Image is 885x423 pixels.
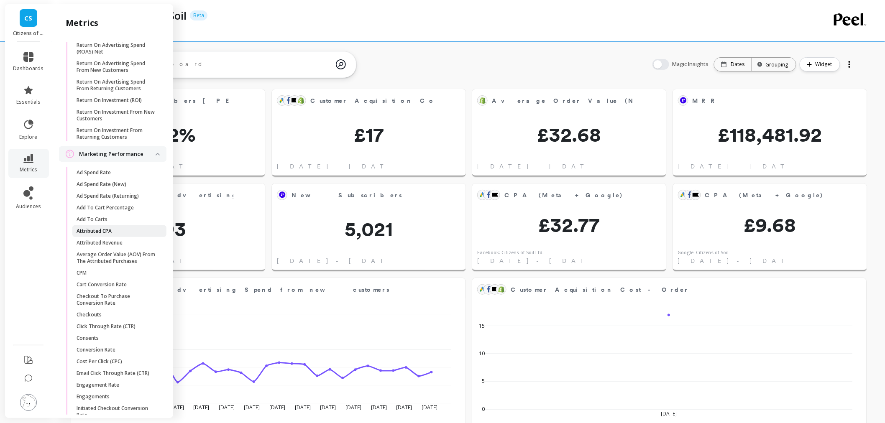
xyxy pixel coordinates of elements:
[705,189,835,201] span: CPA (Meta + Google)
[77,270,87,276] p: CPM
[77,228,112,234] p: Attributed CPA
[77,127,156,140] p: Return On Investment From Returning Customers
[77,240,123,246] p: Attributed Revenue
[77,358,122,365] p: Cost Per Click (CPC)
[77,382,119,388] p: Engagement Rate
[77,204,134,211] p: Add To Cart Percentage
[77,393,110,400] p: Engagements
[77,323,136,330] p: Click Through Rate (CTR)
[110,284,434,296] span: Return On Advertising Spend from new customers
[77,193,139,199] p: Ad Spend Rate (Returning)
[477,257,601,265] span: [DATE] - [DATE]
[156,153,160,155] img: down caret icon
[77,97,142,104] p: Return On Investment (ROI)
[477,162,601,171] span: [DATE] - [DATE]
[77,311,102,318] p: Checkouts
[678,249,729,256] div: Google: Citizens of Soil
[678,257,802,265] span: [DATE] - [DATE]
[504,189,634,201] span: CPA (Meta + Google)
[77,370,149,377] p: Email Click Through Rate (CTR)
[77,79,156,92] p: Return On Advertising Spend From Returning Customers
[20,166,37,173] span: metrics
[693,95,835,107] span: MRR
[110,285,389,294] span: Return On Advertising Spend from new customers
[77,216,107,223] p: Add To Carts
[13,65,44,72] span: dashboards
[492,95,634,107] span: Average Order Value (New)
[336,53,346,76] img: magic search icon
[20,394,37,411] img: profile picture
[77,281,127,288] p: Cart Conversion Rate
[277,257,401,265] span: [DATE] - [DATE]
[472,215,666,235] span: £32.77
[66,17,98,29] h2: metrics
[511,284,835,296] span: Customer Acquisition Cost - Order
[13,30,44,37] p: Citizens of Soil
[477,249,544,256] div: Facebook: Citizens of Soil Ltd.
[66,150,74,158] img: navigation item icon
[292,191,402,200] span: New Subscribers
[77,335,99,341] p: Consents
[190,10,207,20] p: Beta
[504,191,623,200] span: CPA (Meta + Google)
[292,189,434,201] span: New Subscribers
[277,162,401,171] span: [DATE] - [DATE]
[310,95,434,107] span: Customer Acquisition Cost - Order
[77,169,111,176] p: Ad Spend Rate
[472,125,666,145] span: £32.68
[731,61,745,68] p: Dates
[705,191,824,200] span: CPA (Meta + Google)
[673,60,711,69] span: Magic Insights
[77,405,156,418] p: Initiated Checkout Conversion Rate
[77,251,156,265] p: Average Order Value (AOV) From The Attributed Purchases
[693,97,720,105] span: MRR
[816,60,835,69] span: Widget
[760,61,788,69] div: Grouping
[79,150,156,158] p: Marketing Performance
[25,13,33,23] span: CS
[272,125,466,145] span: £17
[77,42,156,55] p: Return On Advertising Spend (ROAS) Net
[20,134,38,140] span: explore
[310,97,489,105] span: Customer Acquisition Cost - Order
[511,285,689,294] span: Customer Acquisition Cost - Order
[678,162,802,171] span: [DATE] - [DATE]
[272,219,466,239] span: 5,021
[673,215,867,235] span: £9.68
[77,347,115,353] p: Conversion Rate
[77,60,156,74] p: Return On Advertising Spend From New Customers
[800,57,840,71] button: Widget
[16,203,41,210] span: audiences
[673,125,867,145] span: £118,481.92
[91,97,327,105] span: Monthly Subscribers [PERSON_NAME]
[77,293,156,306] p: Checkout To Purchase Conversion Rate
[16,99,41,105] span: essentials
[492,97,671,105] span: Average Order Value (New)
[77,109,156,122] p: Return On Investment From New Customers
[77,181,126,188] p: Ad Spend Rate (New)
